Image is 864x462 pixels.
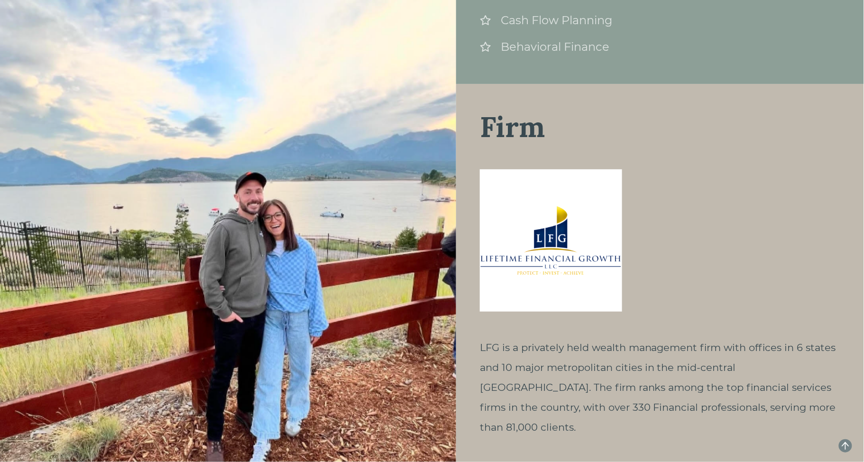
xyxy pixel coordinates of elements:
div: Behavioral Finance [480,38,840,55]
p: LFG is a privately held wealth management firm with offices in 6 states and 10 major metropolitan... [480,338,840,437]
div: Firm [480,112,840,141]
button: arrow-up [839,439,852,453]
img: Lifetime Financial Growth - Christopher Wiethe, CFP®, ChFC® [480,169,622,312]
div: Cash Flow Planning [480,12,840,29]
span: arrow-up [841,441,850,451]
